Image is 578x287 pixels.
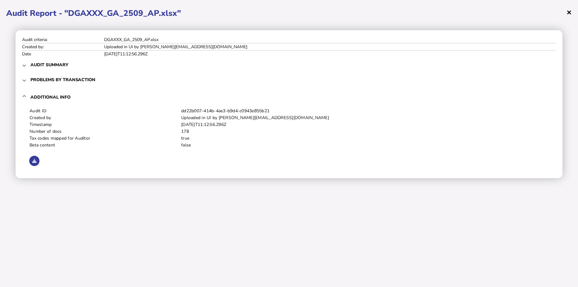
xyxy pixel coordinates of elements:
[181,114,549,121] td: Uploaded in UI by [PERSON_NAME][EMAIL_ADDRESS][DOMAIN_NAME]
[29,142,181,149] td: Beta content
[181,142,549,149] td: false
[104,50,556,57] td: [DATE]T11:12:56.296Z
[22,87,556,107] mat-expansion-panel-header: Additional info
[181,108,549,114] td: dd22b007-414b-4ae3-b9d4-c0943e855b21
[22,107,556,172] div: Additional info
[22,72,556,87] mat-expansion-panel-header: Problems by transaction
[104,36,556,43] td: DGAXXX_GA_2509_AP.xlsx
[22,57,556,72] mat-expansion-panel-header: Audit summary
[29,121,181,128] td: Timestamp
[22,36,104,43] td: Audit criteria:
[30,62,68,68] h3: Audit summary
[29,135,181,142] td: Tax codes mapped for Auditor
[29,156,39,166] button: Download audit errors list to Excel. Maximum 10k lines.
[30,94,71,100] h3: Additional info
[181,135,549,142] td: true
[567,6,572,18] span: ×
[30,77,95,83] h3: Problems by transaction
[29,128,181,135] td: Number of docs
[22,50,104,57] td: Date
[6,8,572,19] h1: Audit Report - "DGAXXX_GA_2509_AP.xlsx"
[22,43,104,50] td: Created by:
[181,121,549,128] td: [DATE]T11:12:56.296Z
[29,114,181,121] td: Created by
[29,108,181,114] td: Audit ID
[181,128,549,135] td: 178
[104,43,556,50] td: Uploaded in UI by [PERSON_NAME][EMAIL_ADDRESS][DOMAIN_NAME]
